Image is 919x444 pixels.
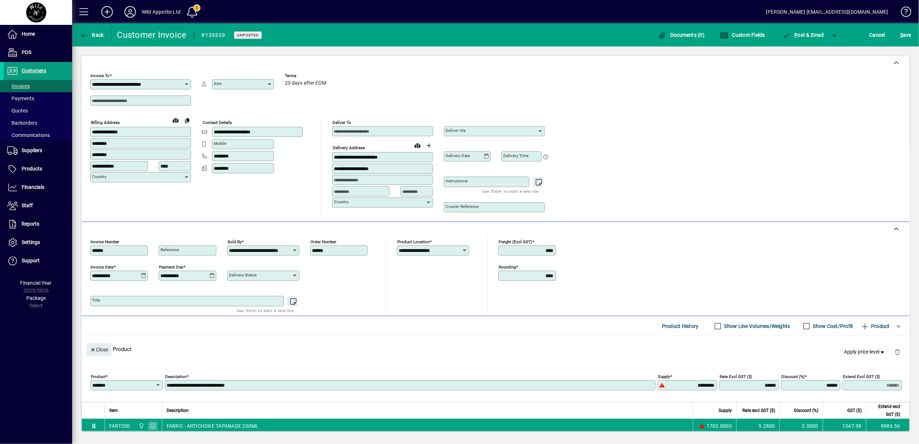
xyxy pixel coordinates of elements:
[7,132,50,138] span: Communications
[4,44,72,62] a: POS
[7,83,30,89] span: Invoices
[446,178,468,183] mat-label: Instructions
[503,153,529,158] mat-label: Delivery time
[779,419,823,433] td: 0.0000
[782,32,824,38] span: ost & Email
[723,323,790,330] label: Show Line Volumes/Weights
[237,33,259,37] span: Unposted
[4,129,72,141] a: Communications
[90,73,110,78] mat-label: Invoice To
[22,203,33,208] span: Staff
[412,139,423,151] a: View on map
[4,234,72,252] a: Settings
[900,29,911,41] span: ave
[898,28,913,41] button: Save
[742,407,775,414] span: Rate excl GST ($)
[90,265,114,270] mat-label: Invoice date
[658,32,705,38] span: Documents (0)
[7,108,28,114] span: Quotes
[7,96,34,101] span: Payments
[658,374,670,379] mat-label: Supply
[81,336,910,362] div: Product
[4,178,72,196] a: Financials
[167,407,189,414] span: Description
[90,239,119,244] mat-label: Invoice number
[22,258,40,263] span: Support
[310,239,336,244] mat-label: Order number
[423,140,435,151] button: Choose address
[170,114,181,126] a: View on map
[499,265,516,270] mat-label: Rounding
[861,320,890,332] span: Product
[870,29,885,41] span: Cancel
[4,215,72,233] a: Reports
[659,320,702,333] button: Product History
[237,306,293,315] mat-hint: Use 'Enter' to start a new line
[766,6,888,18] div: [PERSON_NAME] [EMAIL_ADDRESS][DOMAIN_NAME]
[446,153,470,158] mat-label: Delivery date
[22,166,42,172] span: Products
[21,280,52,286] span: Financial Year
[202,30,225,41] div: #139359
[794,407,818,414] span: Discount (%)
[90,344,109,356] span: Close
[656,28,707,41] button: Documents (0)
[80,32,104,38] span: Back
[214,81,222,86] mat-label: Attn
[78,28,106,41] button: Back
[92,298,100,303] mat-label: Title
[332,120,351,125] mat-label: Deliver To
[4,160,72,178] a: Products
[22,147,42,153] span: Suppliers
[4,142,72,160] a: Suppliers
[26,295,46,301] span: Package
[285,80,326,86] span: 20 days after EOM
[4,197,72,215] a: Staff
[160,247,179,252] mat-label: Reference
[397,239,429,244] mat-label: Product location
[119,5,142,18] button: Profile
[720,32,765,38] span: Custom Fields
[741,422,775,430] div: 5.2800
[823,419,866,433] td: 1347.98
[334,199,348,204] mat-label: Country
[22,239,40,245] span: Settings
[795,32,798,38] span: P
[662,320,699,332] span: Product History
[843,374,880,379] mat-label: Extend excl GST ($)
[22,184,44,190] span: Financials
[900,32,903,38] span: S
[227,239,242,244] mat-label: Sold by
[718,28,767,41] button: Custom Fields
[92,174,106,179] mat-label: Country
[229,272,257,277] mat-label: Delivery status
[109,407,118,414] span: Item
[22,31,35,37] span: Home
[847,407,862,414] span: GST ($)
[781,374,805,379] mat-label: Discount (%)
[137,422,145,430] span: Wild Appetite Ltd
[22,49,31,55] span: POS
[117,29,187,41] div: Customer Invoice
[896,1,910,25] a: Knowledge Base
[4,80,72,92] a: Invoices
[165,374,186,379] mat-label: Description
[482,187,539,195] mat-hint: Use 'Enter' to start a new line
[214,141,226,146] mat-label: Mobile
[778,28,827,41] button: Post & Email
[4,252,72,270] a: Support
[7,120,37,126] span: Backorders
[91,374,106,379] mat-label: Product
[707,422,732,430] span: 1702.0000
[167,422,259,430] span: FARRO - ARTICHOKE TAPANADE 200ML
[841,346,889,359] button: Apply price level
[181,115,193,126] button: Copy to Delivery address
[812,323,853,330] label: Show Cost/Profit
[96,5,119,18] button: Add
[871,403,900,418] span: Extend excl GST ($)
[866,419,909,433] td: 8986.56
[4,25,72,43] a: Home
[844,348,886,356] span: Apply price level
[22,68,46,74] span: Customers
[22,221,39,227] span: Reports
